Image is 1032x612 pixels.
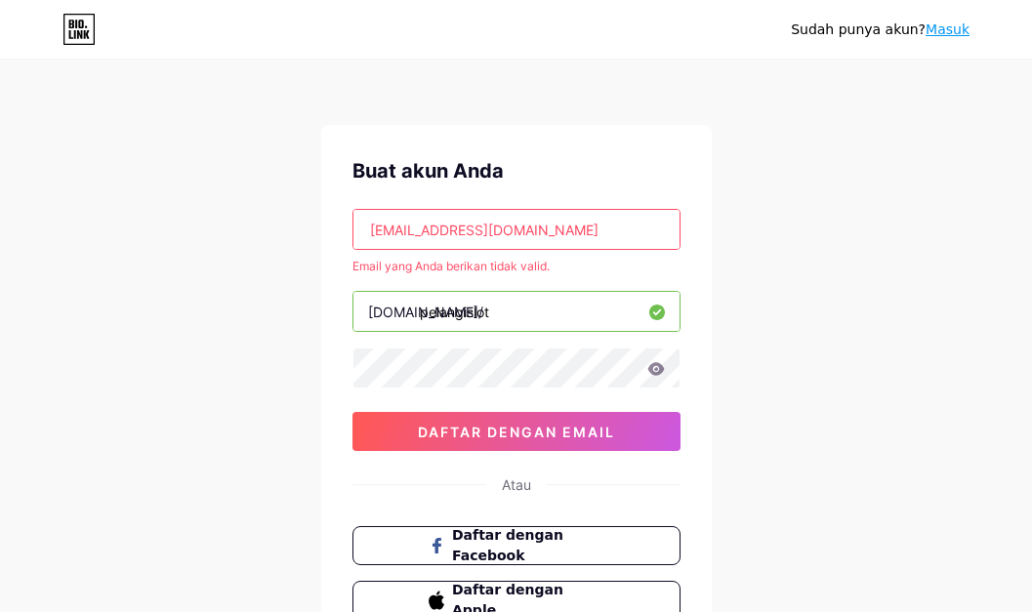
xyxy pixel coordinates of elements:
[352,159,504,183] font: Buat akun Anda
[352,526,681,565] button: Daftar dengan Facebook
[368,304,483,320] font: [DOMAIN_NAME]/
[791,21,926,37] font: Sudah punya akun?
[418,424,615,440] font: daftar dengan email
[352,412,681,451] button: daftar dengan email
[452,527,563,563] font: Daftar dengan Facebook
[502,476,531,493] font: Atau
[352,259,550,273] font: Email yang Anda berikan tidak valid.
[926,21,970,37] a: Masuk
[353,210,680,249] input: E-mail
[353,292,680,331] input: nama belakang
